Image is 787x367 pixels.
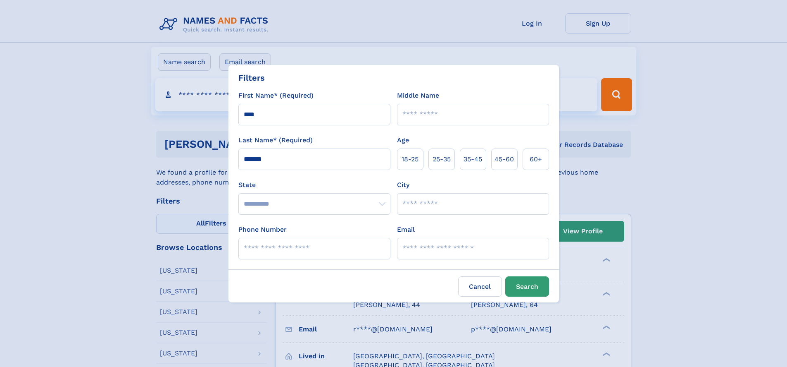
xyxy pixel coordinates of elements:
[458,276,502,297] label: Cancel
[495,154,514,164] span: 45‑60
[530,154,542,164] span: 60+
[397,225,415,235] label: Email
[402,154,418,164] span: 18‑25
[238,180,390,190] label: State
[238,225,287,235] label: Phone Number
[397,91,439,101] label: Middle Name
[464,154,482,164] span: 35‑45
[397,180,409,190] label: City
[397,135,409,145] label: Age
[505,276,549,297] button: Search
[238,135,313,145] label: Last Name* (Required)
[238,72,265,84] div: Filters
[433,154,451,164] span: 25‑35
[238,91,314,101] label: First Name* (Required)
